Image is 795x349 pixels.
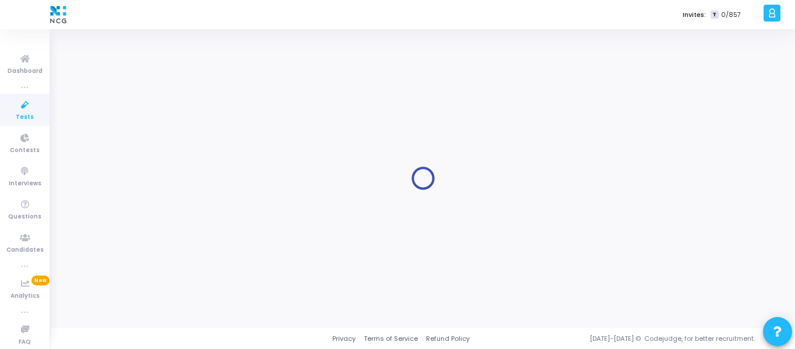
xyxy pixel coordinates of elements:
[31,276,49,285] span: New
[332,334,356,344] a: Privacy
[10,146,40,156] span: Contests
[8,66,42,76] span: Dashboard
[721,10,741,20] span: 0/857
[9,179,41,189] span: Interviews
[711,10,718,19] span: T
[47,3,69,26] img: logo
[470,334,780,344] div: [DATE]-[DATE] © Codejudge, for better recruitment.
[10,291,40,301] span: Analytics
[19,337,31,347] span: FAQ
[6,245,44,255] span: Candidates
[16,112,34,122] span: Tests
[426,334,470,344] a: Refund Policy
[364,334,418,344] a: Terms of Service
[683,10,706,20] label: Invites:
[8,212,41,222] span: Questions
